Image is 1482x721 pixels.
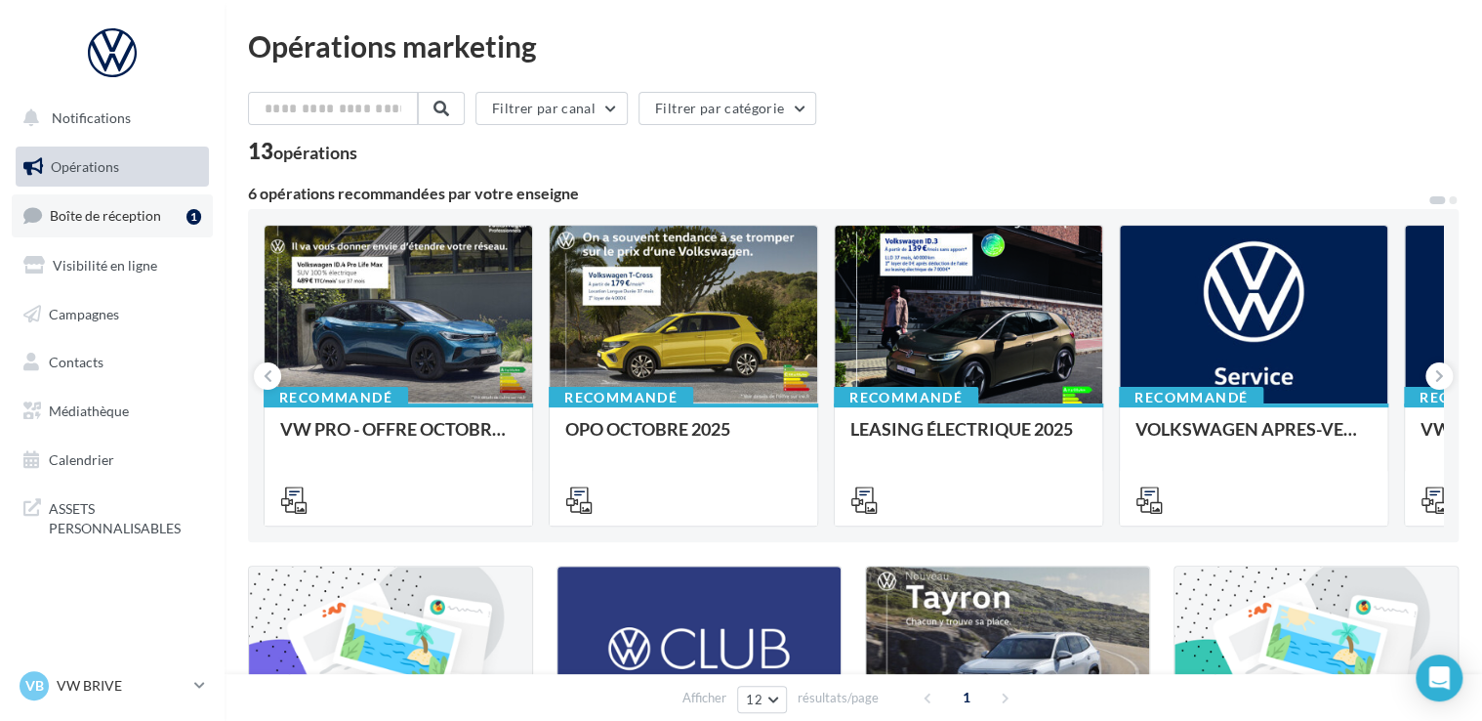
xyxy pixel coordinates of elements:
[12,147,213,188] a: Opérations
[50,207,161,224] span: Boîte de réception
[248,31,1459,61] div: Opérations marketing
[1416,655,1462,701] div: Open Intercom Messenger
[273,144,357,161] div: opérations
[49,305,119,321] span: Campagnes
[12,440,213,481] a: Calendrier
[49,403,129,419] span: Médiathèque
[52,109,131,126] span: Notifications
[12,488,213,545] a: ASSETS PERSONNALISABLES
[834,387,978,408] div: Recommandé
[25,676,44,696] span: VB
[549,387,693,408] div: Recommandé
[53,257,157,274] span: Visibilité en ligne
[12,194,213,236] a: Boîte de réception1
[638,92,816,125] button: Filtrer par catégorie
[850,419,1087,458] div: LEASING ÉLECTRIQUE 2025
[1135,419,1372,458] div: VOLKSWAGEN APRES-VENTE
[798,689,879,707] span: résultats/page
[12,342,213,383] a: Contacts
[746,692,762,707] span: 12
[737,686,787,713] button: 12
[475,92,628,125] button: Filtrer par canal
[16,667,209,704] a: VB VW BRIVE
[49,495,201,537] span: ASSETS PERSONNALISABLES
[951,682,982,713] span: 1
[248,186,1427,201] div: 6 opérations recommandées par votre enseigne
[12,245,213,286] a: Visibilité en ligne
[51,158,119,175] span: Opérations
[565,419,802,458] div: OPO OCTOBRE 2025
[682,689,726,707] span: Afficher
[12,391,213,432] a: Médiathèque
[280,419,516,458] div: VW PRO - OFFRE OCTOBRE 25
[248,141,357,162] div: 13
[1119,387,1263,408] div: Recommandé
[12,294,213,335] a: Campagnes
[264,387,408,408] div: Recommandé
[57,676,186,696] p: VW BRIVE
[12,98,205,139] button: Notifications
[49,451,114,468] span: Calendrier
[49,354,103,370] span: Contacts
[186,209,201,225] div: 1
